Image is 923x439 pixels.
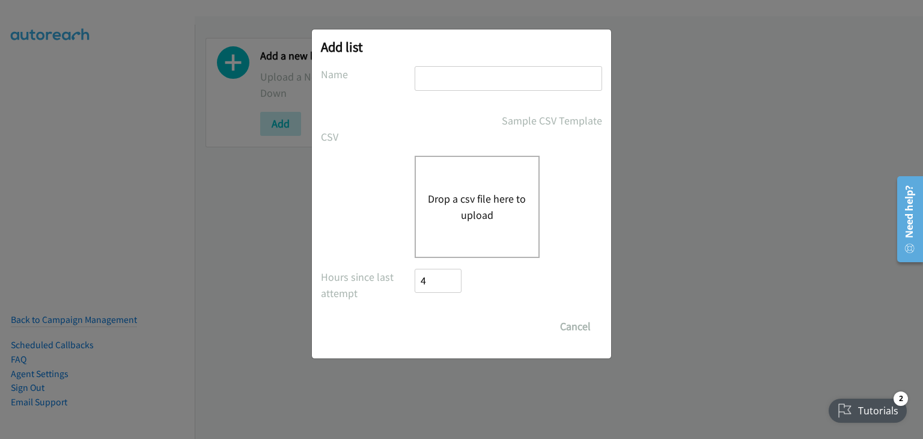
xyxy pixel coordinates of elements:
[321,66,415,82] label: Name
[502,112,602,129] a: Sample CSV Template
[889,171,923,267] iframe: Resource Center
[821,387,914,430] iframe: Checklist
[428,191,526,223] button: Drop a csv file here to upload
[321,269,415,301] label: Hours since last attempt
[321,129,415,145] label: CSV
[321,38,602,55] h2: Add list
[549,315,602,339] button: Cancel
